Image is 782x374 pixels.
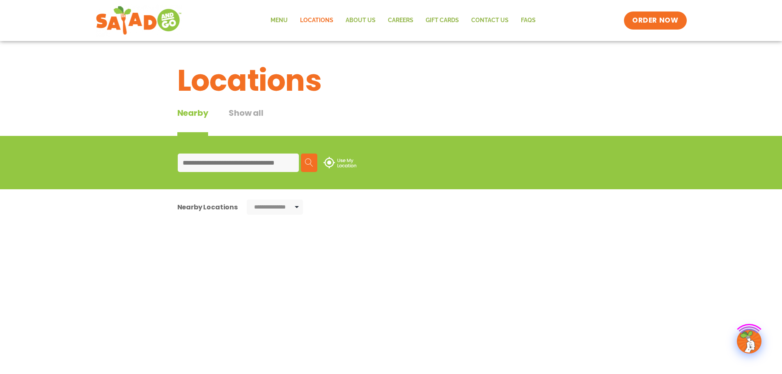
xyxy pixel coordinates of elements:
div: Nearby Locations [177,202,238,212]
a: Menu [264,11,294,30]
h1: Locations [177,58,605,103]
div: Tabbed content [177,107,284,136]
a: Careers [382,11,420,30]
span: ORDER NOW [632,16,678,25]
img: use-location.svg [323,157,356,168]
a: FAQs [515,11,542,30]
a: GIFT CARDS [420,11,465,30]
img: search.svg [305,158,313,167]
img: new-SAG-logo-768×292 [96,4,182,37]
button: Show all [229,107,263,136]
a: Contact Us [465,11,515,30]
a: Locations [294,11,339,30]
nav: Menu [264,11,542,30]
div: Nearby [177,107,209,136]
a: About Us [339,11,382,30]
a: ORDER NOW [624,11,686,30]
